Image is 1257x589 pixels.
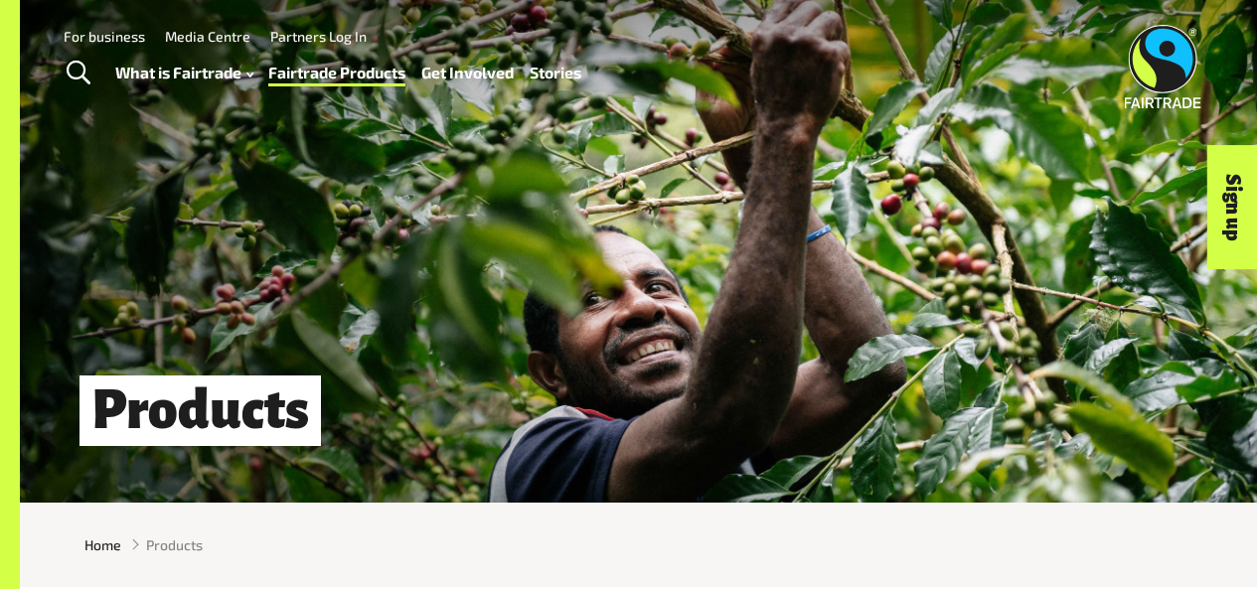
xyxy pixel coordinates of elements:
a: Fairtrade Products [268,59,405,86]
a: Toggle Search [54,49,102,98]
a: What is Fairtrade [115,59,253,86]
a: Media Centre [165,28,250,45]
a: Home [84,534,121,555]
a: Get Involved [421,59,514,86]
a: Stories [530,59,581,86]
span: Products [146,534,203,555]
a: For business [64,28,145,45]
h1: Products [79,375,321,446]
a: Partners Log In [270,28,367,45]
img: Fairtrade Australia New Zealand logo [1125,25,1201,108]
